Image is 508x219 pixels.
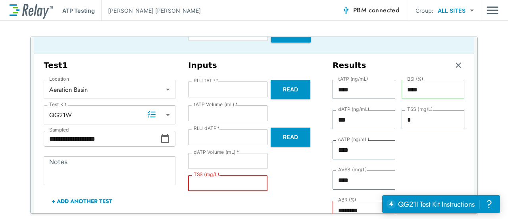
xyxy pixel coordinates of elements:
img: LuminUltra Relay [10,2,53,19]
label: ABR (%) [338,197,356,203]
span: PBM [353,5,399,16]
label: Location [49,76,69,82]
img: Drawer Icon [487,3,498,18]
label: dATP Volume (mL) [194,149,239,155]
label: TSS (mg/L) [407,107,433,112]
button: Read [271,80,310,99]
iframe: Resource center [382,195,500,213]
p: Group: [416,6,433,15]
label: RLU tATP [194,78,218,83]
button: PBM connected [339,2,402,18]
div: Aeration Basin [44,81,175,97]
span: connected [369,6,400,15]
label: TSS (mg/L) [194,172,219,177]
img: Connected Icon [342,6,350,14]
div: QG21W [44,107,175,123]
label: tATP Volume (mL) [194,102,238,107]
h3: Test 1 [44,60,175,70]
label: tATP (ng/mL) [338,76,368,82]
h3: Results [333,60,366,70]
label: BSI (%) [407,76,423,82]
label: RLU dATP [194,126,219,131]
label: cATP (ng/mL) [338,137,369,142]
img: Remove [454,61,462,69]
label: Sampled [49,127,69,133]
label: Test Kit [49,102,67,107]
button: Main menu [487,3,498,18]
input: Choose date, selected date is Aug 12, 2025 [44,131,160,147]
button: Read [271,128,310,147]
p: ATP Testing [62,6,95,15]
p: Calibration measurements will be applied to all applicable tests run within the next two hours. [44,23,171,37]
button: + Add Another Test [44,192,120,211]
h3: Inputs [188,60,320,70]
label: AVSS (mg/L) [338,167,367,172]
p: [PERSON_NAME] [PERSON_NAME] [108,6,201,15]
label: dATP (ng/mL) [338,107,369,112]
